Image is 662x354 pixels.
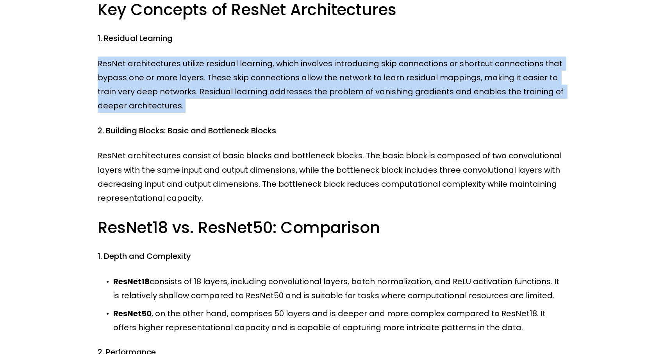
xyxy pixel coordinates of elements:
[98,251,564,262] h4: 1. Depth and Complexity
[98,218,564,239] h3: ResNet18 vs. ResNet50: Comparison
[98,33,564,44] h4: 1. Residual Learning
[113,306,564,335] p: , on the other hand, comprises 50 layers and is deeper and more complex compared to ResNet18. It ...
[113,276,150,287] strong: ResNet18
[98,57,564,113] p: ResNet architectures utilize residual learning, which involves introducing skip connections or sh...
[98,149,564,205] p: ResNet architectures consist of basic blocks and bottleneck blocks. The basic block is composed o...
[113,308,152,319] strong: ResNet50
[113,274,564,303] p: consists of 18 layers, including convolutional layers, batch normalization, and ReLU activation f...
[98,126,564,136] h4: 2. Building Blocks: Basic and Bottleneck Blocks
